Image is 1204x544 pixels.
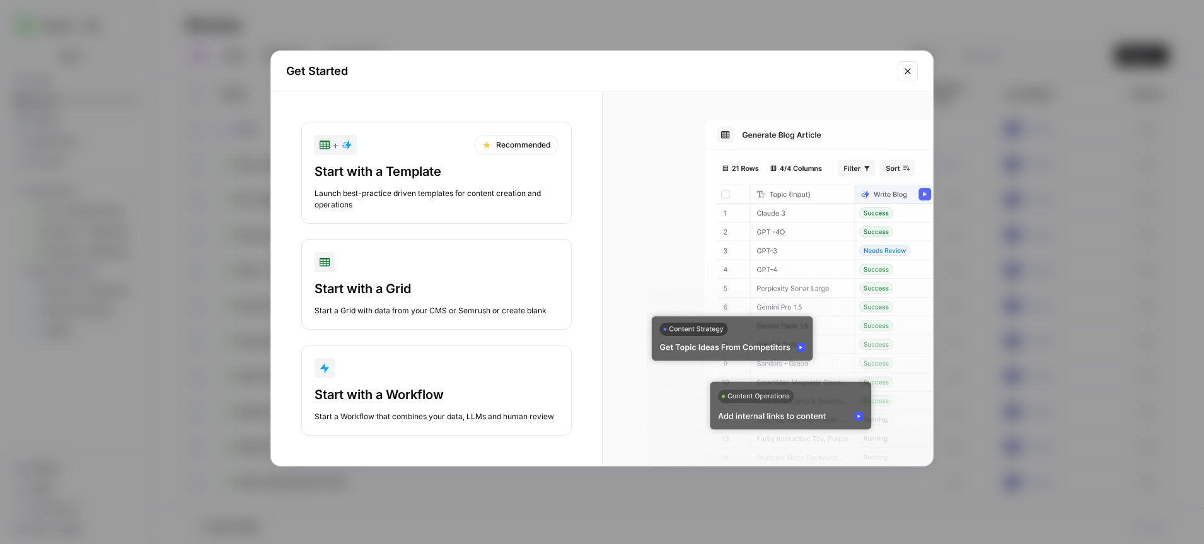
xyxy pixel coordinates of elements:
div: Start with a Grid [315,280,559,298]
div: Launch best-practice driven templates for content creation and operations [315,188,559,211]
div: Start a Workflow that combines your data, LLMs and human review [315,411,559,422]
div: Start with a Template [315,163,559,180]
div: Start a Grid with data from your CMS or Semrush or create blank [315,305,559,316]
div: Recommended [474,135,559,155]
button: Start with a GridStart a Grid with data from your CMS or Semrush or create blank [301,239,572,330]
div: Start with a Workflow [315,386,559,403]
button: Start with a WorkflowStart a Workflow that combines your data, LLMs and human review [301,345,572,436]
div: + [320,137,352,153]
button: +RecommendedStart with a TemplateLaunch best-practice driven templates for content creation and o... [301,122,572,224]
h2: Get Started [286,62,890,80]
button: Close modal [898,61,918,81]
